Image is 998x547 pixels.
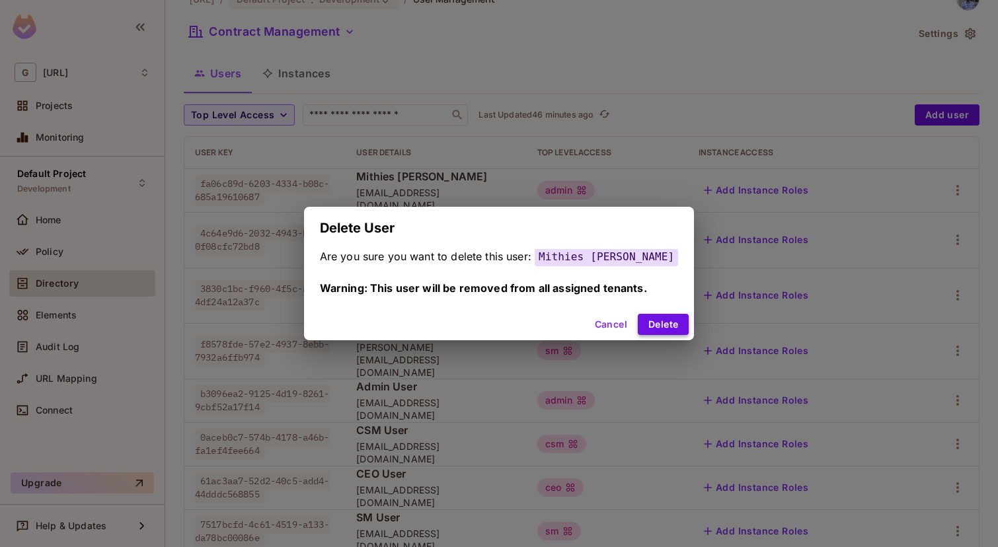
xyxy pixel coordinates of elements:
span: Mithies [PERSON_NAME] [535,247,678,266]
button: Cancel [590,314,633,335]
span: Warning: This user will be removed from all assigned tenants. [320,281,647,295]
span: Are you sure you want to delete this user: [320,250,531,263]
button: Delete [638,314,689,335]
h2: Delete User [304,207,695,249]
